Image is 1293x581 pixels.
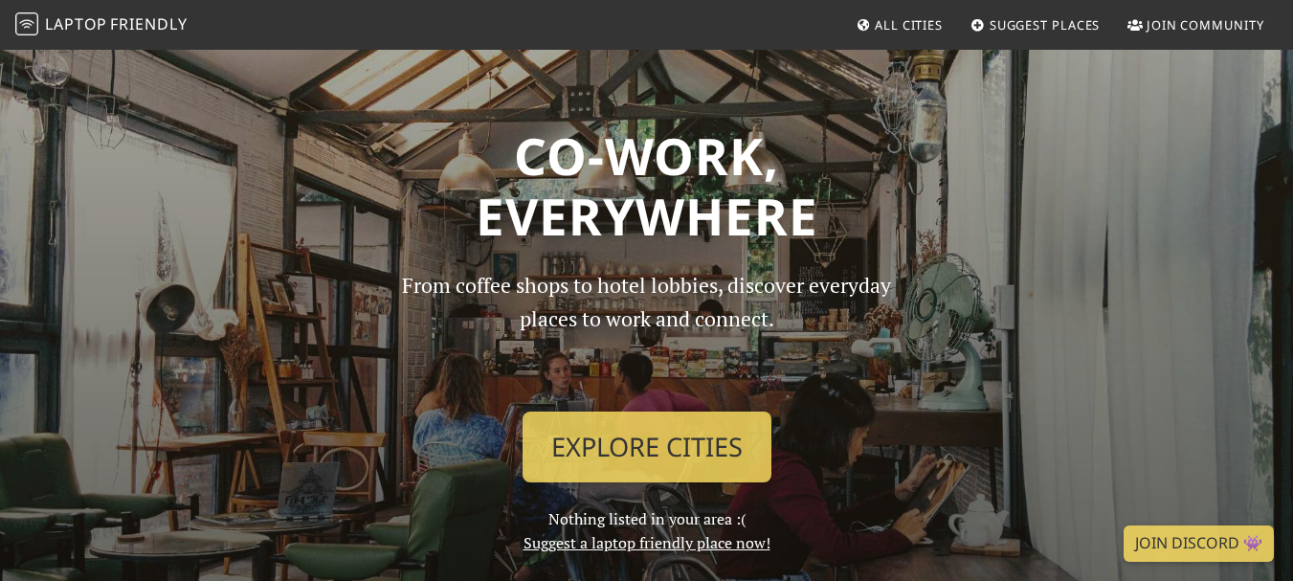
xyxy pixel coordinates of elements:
div: Nothing listed in your area :( [374,269,920,555]
span: Laptop [45,13,107,34]
a: Join Community [1120,8,1272,42]
p: From coffee shops to hotel lobbies, discover everyday places to work and connect. [386,269,908,396]
a: Explore Cities [523,412,771,482]
span: Suggest Places [990,16,1101,34]
span: Friendly [110,13,187,34]
a: Suggest a laptop friendly place now! [524,532,770,553]
h1: Co-work, Everywhere [113,125,1181,247]
a: LaptopFriendly LaptopFriendly [15,9,188,42]
a: Join Discord 👾 [1124,525,1274,562]
a: Suggest Places [963,8,1108,42]
span: Join Community [1147,16,1264,34]
span: All Cities [875,16,943,34]
img: LaptopFriendly [15,12,38,35]
a: All Cities [848,8,950,42]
